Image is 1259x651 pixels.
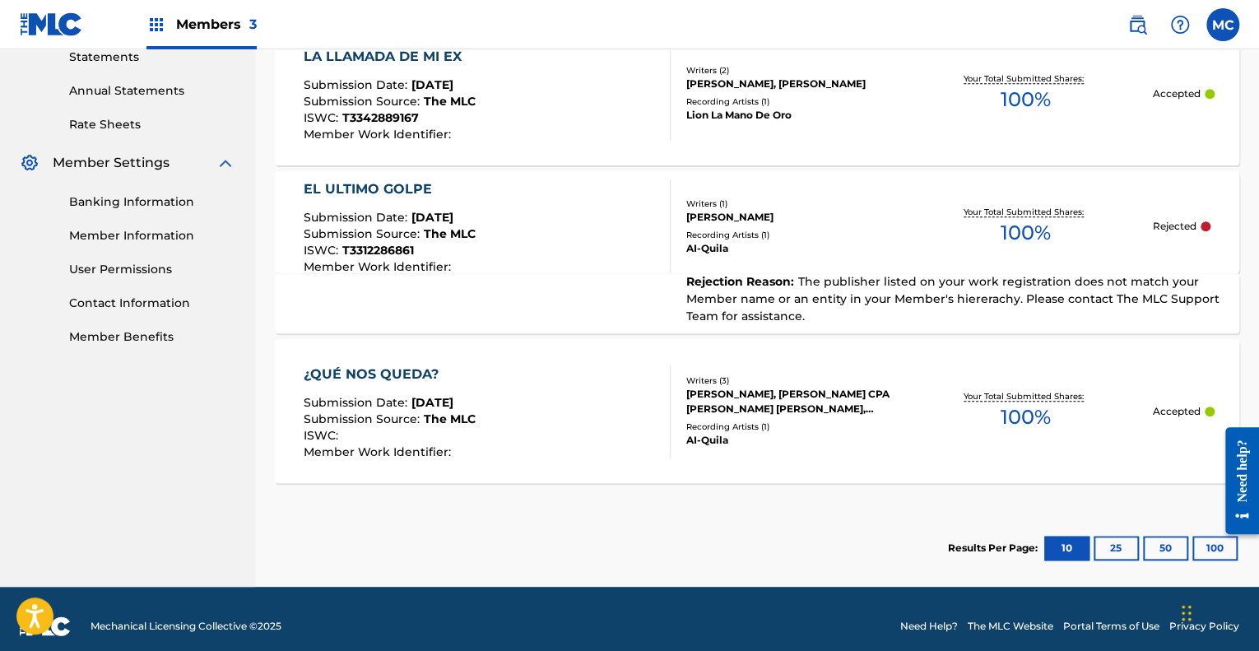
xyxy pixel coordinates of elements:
span: 100 % [1001,402,1051,432]
span: The MLC [424,226,476,241]
a: Need Help? [900,619,958,634]
div: [PERSON_NAME] [686,210,899,225]
a: Banking Information [69,193,235,211]
span: Member Work Identifier : [304,127,455,142]
span: The MLC [424,94,476,109]
span: Submission Date : [304,395,411,410]
p: Accepted [1152,404,1200,419]
div: EL ULTIMO GOLPE [304,179,476,199]
a: Contact Information [69,295,235,312]
div: [PERSON_NAME], [PERSON_NAME] [686,77,899,91]
a: Statements [69,49,235,66]
span: The publisher listed on your work registration does not match your Member name or an entity in yo... [686,274,1220,323]
span: Member Settings [53,153,170,173]
div: User Menu [1206,8,1239,41]
button: 25 [1094,536,1139,560]
span: 100 % [1001,218,1051,248]
div: Lion La Mano De Oro [686,108,899,123]
span: ISWC : [304,110,342,125]
span: Submission Date : [304,210,411,225]
img: Top Rightsholders [146,15,166,35]
button: 100 [1192,536,1238,560]
span: Members [176,15,257,34]
a: LA LLAMADA DE MI EXSubmission Date:[DATE]Submission Source:The MLCISWC:T3342889167Member Work Ide... [275,21,1239,165]
p: Your Total Submitted Shares: [964,206,1088,218]
a: Portal Terms of Use [1063,619,1159,634]
p: Rejected [1152,219,1196,234]
span: [DATE] [411,77,453,92]
iframe: Resource Center [1213,414,1259,546]
span: [DATE] [411,395,453,410]
img: search [1127,15,1147,35]
a: EL ULTIMO GOLPESubmission Date:[DATE]Submission Source:The MLCISWC:T3312286861Member Work Identif... [275,171,1239,333]
div: Recording Artists ( 1 ) [686,229,899,241]
iframe: Chat Widget [1177,572,1259,651]
a: Annual Statements [69,82,235,100]
a: The MLC Website [968,619,1053,634]
span: 3 [249,16,257,32]
p: Accepted [1152,86,1200,101]
p: Your Total Submitted Shares: [964,390,1088,402]
div: Help [1164,8,1196,41]
div: Recording Artists ( 1 ) [686,95,899,108]
span: Member Work Identifier : [304,444,455,459]
span: T3312286861 [342,243,414,258]
div: [PERSON_NAME], [PERSON_NAME] CPA [PERSON_NAME] [PERSON_NAME], [PERSON_NAME] [686,387,899,416]
img: help [1170,15,1190,35]
div: AI-Quila [686,241,899,256]
a: Rate Sheets [69,116,235,133]
span: 100 % [1001,85,1051,114]
a: Privacy Policy [1169,619,1239,634]
div: LA LLAMADA DE MI EX [304,47,476,67]
div: ¿QUÉ NOS QUEDA? [304,365,476,384]
button: 50 [1143,536,1188,560]
span: Submission Date : [304,77,411,92]
img: Member Settings [20,153,39,173]
span: ISWC : [304,243,342,258]
div: Writers ( 1 ) [686,198,899,210]
img: MLC Logo [20,12,83,36]
p: Your Total Submitted Shares: [964,72,1088,85]
a: Public Search [1121,8,1154,41]
span: T3342889167 [342,110,419,125]
span: [DATE] [411,210,453,225]
div: Drag [1182,588,1192,638]
div: Recording Artists ( 1 ) [686,421,899,433]
span: Member Work Identifier : [304,259,455,274]
a: Member Benefits [69,328,235,346]
img: expand [216,153,235,173]
a: ¿QUÉ NOS QUEDA?Submission Date:[DATE]Submission Source:The MLCISWC:Member Work Identifier:Writers... [275,339,1239,483]
div: Writers ( 2 ) [686,64,899,77]
span: Submission Source : [304,226,424,241]
a: User Permissions [69,261,235,278]
div: Writers ( 3 ) [686,374,899,387]
span: Mechanical Licensing Collective © 2025 [91,619,281,634]
button: 10 [1044,536,1089,560]
div: AI-Quila [686,433,899,448]
a: Member Information [69,227,235,244]
span: The MLC [424,412,476,426]
span: Submission Source : [304,412,424,426]
span: Submission Source : [304,94,424,109]
span: ISWC : [304,428,342,443]
p: Results Per Page: [948,541,1042,556]
span: Rejection Reason : [686,274,798,289]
